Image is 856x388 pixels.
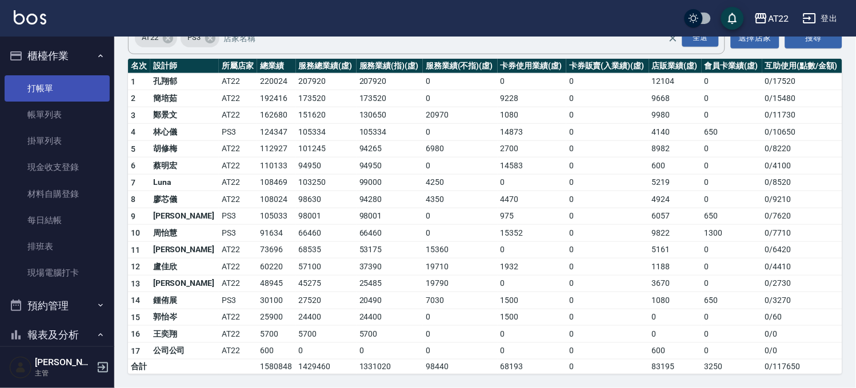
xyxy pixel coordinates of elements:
td: 9668 [649,90,702,107]
td: 王奕翔 [150,326,219,343]
td: 162680 [257,107,295,124]
td: 37390 [357,258,423,276]
th: 服務業績(不指)(虛) [423,59,498,74]
button: 選擇店家 [731,27,779,48]
span: 2 [131,94,135,103]
p: 主管 [35,368,93,378]
td: 1500 [498,309,566,326]
td: 600 [649,157,702,175]
td: 0 [649,309,702,326]
span: 8 [131,195,135,204]
td: 0 [423,124,498,141]
button: 登出 [798,8,842,29]
td: 25485 [357,275,423,292]
td: 650 [702,208,762,225]
td: 0 [702,342,762,359]
td: AT22 [219,140,257,157]
td: 0 [566,174,649,191]
td: 0 [423,90,498,107]
td: 郭怡岑 [150,309,219,326]
a: 現金收支登錄 [5,154,110,180]
th: 卡券使用業績(虛) [498,59,566,74]
td: 98001 [296,208,357,225]
td: 簡培茹 [150,90,219,107]
td: 73696 [257,241,295,258]
td: 0 / 6420 [762,241,842,258]
td: 0 [498,326,566,343]
td: 98001 [357,208,423,225]
td: 5700 [296,326,357,343]
td: 220024 [257,73,295,90]
td: 0 / 117650 [762,359,842,374]
td: 4470 [498,191,566,208]
td: 24400 [296,309,357,326]
td: 108469 [257,174,295,191]
td: 0 [702,157,762,175]
td: 192416 [257,90,295,107]
div: AT22 [135,29,177,47]
td: 48945 [257,275,295,292]
td: 130650 [357,107,423,124]
td: 108024 [257,191,295,208]
td: 0 / 7710 [762,225,842,242]
td: 5161 [649,241,702,258]
button: 預約管理 [5,291,110,321]
td: 15352 [498,225,566,242]
td: 14873 [498,124,566,141]
table: a dense table [128,59,842,375]
th: 會員卡業績(虛) [702,59,762,74]
td: 650 [702,124,762,141]
td: 5700 [357,326,423,343]
td: 207920 [296,73,357,90]
th: 所屬店家 [219,59,257,74]
td: AT22 [219,73,257,90]
a: 現場電腦打卡 [5,260,110,286]
td: AT22 [219,157,257,175]
td: 94280 [357,191,423,208]
td: 173520 [357,90,423,107]
td: 4250 [423,174,498,191]
div: PS3 [181,29,219,47]
td: PS3 [219,208,257,225]
th: 店販業績(虛) [649,59,702,74]
td: 0 [423,208,498,225]
td: 83195 [649,359,702,374]
img: Person [9,356,32,379]
td: 19790 [423,275,498,292]
td: 0 / 60 [762,309,842,326]
span: 1 [131,77,135,86]
span: 15 [131,313,141,322]
td: 0 [423,157,498,175]
td: 68193 [498,359,566,374]
button: 報表及分析 [5,320,110,350]
td: 4140 [649,124,702,141]
td: 0 / 2730 [762,275,842,292]
th: 服務業績(指)(虛) [357,59,423,74]
td: 0 [566,124,649,141]
div: 全選 [682,29,719,47]
button: Clear [665,30,681,46]
td: 20970 [423,107,498,124]
span: 13 [131,279,141,288]
td: 1580848 [257,359,295,374]
td: 0 [702,73,762,90]
td: 1300 [702,225,762,242]
td: 0 [702,241,762,258]
td: 68535 [296,241,357,258]
td: 0 / 3270 [762,292,842,309]
td: 孔翔郁 [150,73,219,90]
td: 57100 [296,258,357,276]
td: AT22 [219,309,257,326]
span: 17 [131,346,141,355]
td: 60220 [257,258,295,276]
button: 櫃檯作業 [5,41,110,71]
td: 0 / 0 [762,342,842,359]
td: 0 [423,342,498,359]
td: 1429460 [296,359,357,374]
td: 2700 [498,140,566,157]
span: 12 [131,262,141,271]
td: 0 [423,73,498,90]
td: 110133 [257,157,295,175]
td: AT22 [219,90,257,107]
th: 名次 [128,59,150,74]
